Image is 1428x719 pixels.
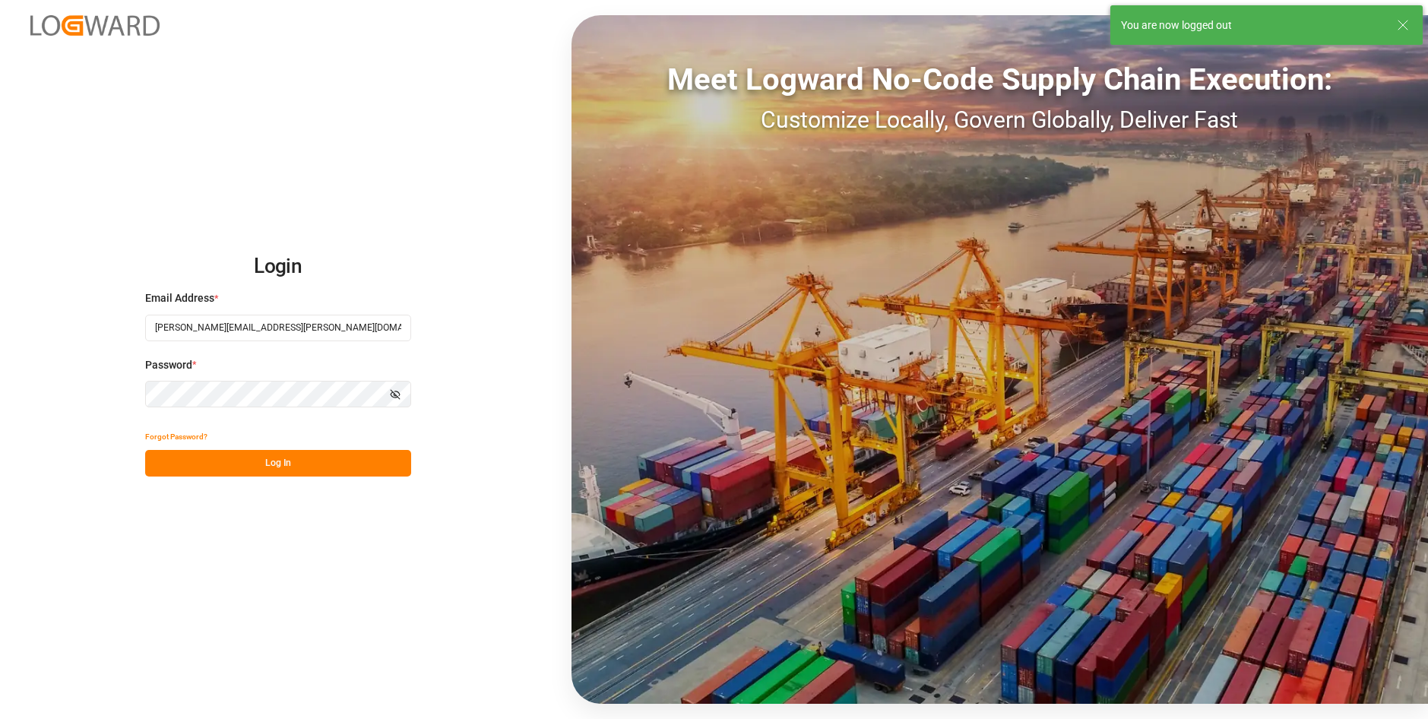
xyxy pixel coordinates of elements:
div: Customize Locally, Govern Globally, Deliver Fast [572,103,1428,137]
img: Logward_new_orange.png [30,15,160,36]
h2: Login [145,242,411,291]
button: Log In [145,450,411,477]
button: Forgot Password? [145,423,207,450]
input: Enter your email [145,315,411,341]
span: Email Address [145,290,214,306]
div: Meet Logward No-Code Supply Chain Execution: [572,57,1428,103]
span: Password [145,357,192,373]
div: You are now logged out [1121,17,1382,33]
